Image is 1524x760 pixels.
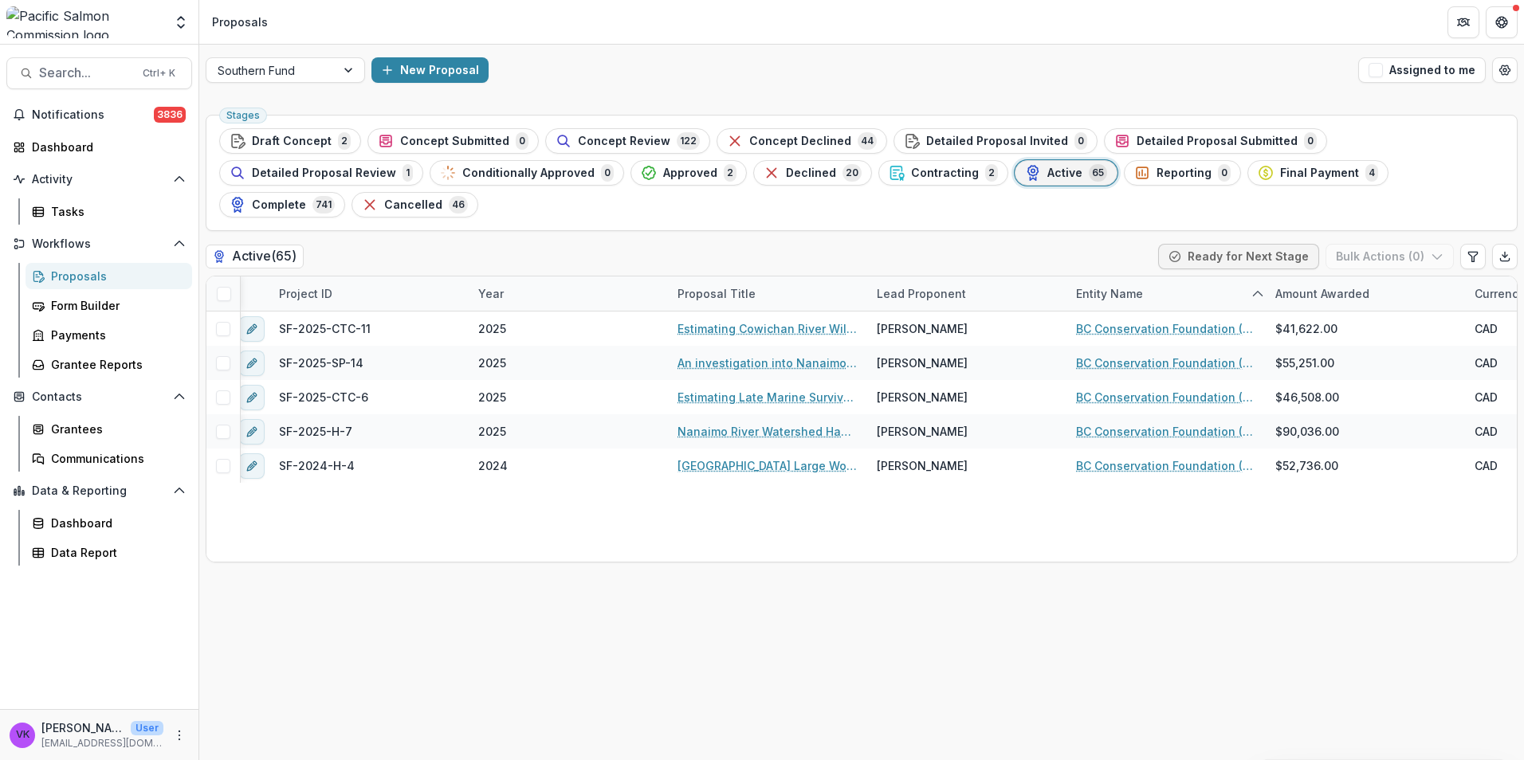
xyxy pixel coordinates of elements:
[338,132,351,150] span: 2
[1137,135,1298,148] span: Detailed Proposal Submitted
[1066,276,1266,311] div: Entity Name
[678,423,858,440] a: Nanaimo River Watershed Habitat Enhancement (2025)
[545,128,710,154] button: Concept Review122
[911,166,979,180] span: Contracting
[678,457,858,474] a: [GEOGRAPHIC_DATA] Large Woody Debris Structure Review and Maintenance
[239,419,265,445] button: edit
[131,721,163,735] p: User
[1266,276,1465,311] div: Amount Awarded
[1047,166,1082,180] span: Active
[32,139,179,155] div: Dashboard
[51,544,179,561] div: Data Report
[51,327,179,343] div: Payments
[843,164,862,182] span: 20
[985,164,998,182] span: 2
[239,351,265,376] button: edit
[279,320,371,337] span: SF-2025-CTC-11
[1475,389,1498,405] span: CAD
[384,198,442,212] span: Cancelled
[478,389,506,405] span: 2025
[478,355,506,371] span: 2025
[1275,320,1337,337] span: $41,622.00
[516,132,528,150] span: 0
[32,173,167,186] span: Activity
[478,423,506,440] span: 2025
[279,423,352,440] span: SF-2025-H-7
[6,6,163,38] img: Pacific Salmon Commission logo
[1251,288,1264,300] svg: sorted ascending
[578,135,670,148] span: Concept Review
[32,237,167,251] span: Workflows
[6,231,192,257] button: Open Workflows
[403,164,413,182] span: 1
[51,421,179,437] div: Grantees
[478,320,506,337] span: 2025
[1492,244,1518,269] button: Export table data
[668,276,867,311] div: Proposal Title
[226,110,260,121] span: Stages
[6,134,192,160] a: Dashboard
[678,355,858,371] a: An investigation into Nanaimo River Chinook ecotype (summer and fall) and Coho run timing and ret...
[51,356,179,373] div: Grantee Reports
[1076,423,1256,440] a: BC Conservation Foundation (Nanaimo Office)
[677,132,700,150] span: 122
[1475,355,1498,371] span: CAD
[26,263,192,289] a: Proposals
[630,160,747,186] button: Approved2
[1076,320,1256,337] a: BC Conservation Foundation (Nanaimo Office)
[51,297,179,314] div: Form Builder
[867,276,1066,311] div: Lead Proponent
[601,164,614,182] span: 0
[367,128,539,154] button: Concept Submitted0
[26,510,192,536] a: Dashboard
[6,478,192,503] button: Open Data & Reporting
[139,65,179,82] div: Ctrl + K
[1358,57,1486,83] button: Assigned to me
[1447,6,1479,38] button: Partners
[1486,6,1518,38] button: Get Help
[51,268,179,284] div: Proposals
[678,320,858,337] a: Estimating Cowichan River Wild Chinook Freshwater Smolt Production through a PIT tag based Mark R...
[26,539,192,566] a: Data Report
[26,416,192,442] a: Grantees
[239,385,265,410] button: edit
[430,160,624,186] button: Conditionally Approved0
[1304,132,1317,150] span: 0
[1104,128,1327,154] button: Detailed Proposal Submitted0
[252,198,306,212] span: Complete
[1076,457,1256,474] a: BC Conservation Foundation (Nanaimo Office)
[449,196,468,214] span: 46
[1365,164,1378,182] span: 4
[894,128,1098,154] button: Detailed Proposal Invited0
[1066,285,1153,302] div: Entity Name
[279,389,368,405] span: SF-2025-CTC-6
[877,320,968,337] span: [PERSON_NAME]
[867,285,976,302] div: Lead Proponent
[279,457,355,474] span: SF-2024-H-4
[269,285,342,302] div: Project ID
[663,166,717,180] span: Approved
[749,135,851,148] span: Concept Declined
[26,351,192,378] a: Grantee Reports
[717,128,887,154] button: Concept Declined44
[1266,285,1379,302] div: Amount Awarded
[239,453,265,479] button: edit
[219,160,423,186] button: Detailed Proposal Review1
[41,736,163,750] p: [EMAIL_ADDRESS][DOMAIN_NAME]
[51,450,179,467] div: Communications
[6,384,192,409] button: Open Contacts
[678,389,858,405] a: Estimating Late Marine Survival on Cowichan River Chinook Related to Log Boom Presence, Seal Abun...
[51,203,179,220] div: Tasks
[926,135,1068,148] span: Detailed Proposal Invited
[32,108,154,122] span: Notifications
[1460,244,1486,269] button: Edit table settings
[1074,132,1087,150] span: 0
[877,389,968,405] span: [PERSON_NAME]
[1275,355,1334,371] span: $55,251.00
[26,322,192,348] a: Payments
[668,285,765,302] div: Proposal Title
[6,57,192,89] button: Search...
[6,166,192,192] button: Open Activity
